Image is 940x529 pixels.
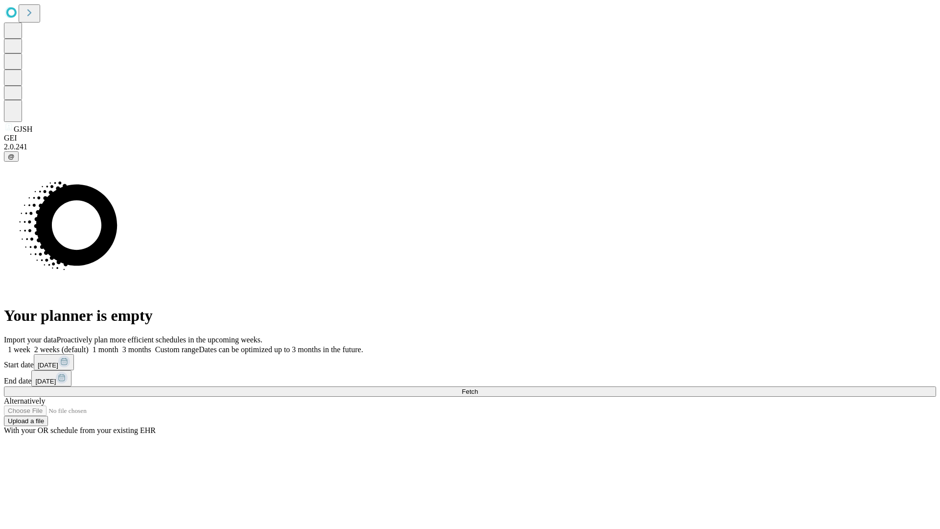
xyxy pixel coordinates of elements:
span: Alternatively [4,397,45,405]
span: 3 months [122,345,151,354]
button: @ [4,151,19,162]
h1: Your planner is empty [4,307,936,325]
button: [DATE] [31,370,71,386]
button: [DATE] [34,354,74,370]
span: Import your data [4,336,57,344]
span: @ [8,153,15,160]
span: [DATE] [35,378,56,385]
span: [DATE] [38,361,58,369]
div: GEI [4,134,936,143]
div: 2.0.241 [4,143,936,151]
div: Start date [4,354,936,370]
span: With your OR schedule from your existing EHR [4,426,156,434]
span: Custom range [155,345,199,354]
span: Proactively plan more efficient schedules in the upcoming weeks. [57,336,262,344]
span: Dates can be optimized up to 3 months in the future. [199,345,363,354]
button: Upload a file [4,416,48,426]
div: End date [4,370,936,386]
span: 2 weeks (default) [34,345,89,354]
span: 1 month [93,345,118,354]
span: GJSH [14,125,32,133]
span: Fetch [462,388,478,395]
button: Fetch [4,386,936,397]
span: 1 week [8,345,30,354]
